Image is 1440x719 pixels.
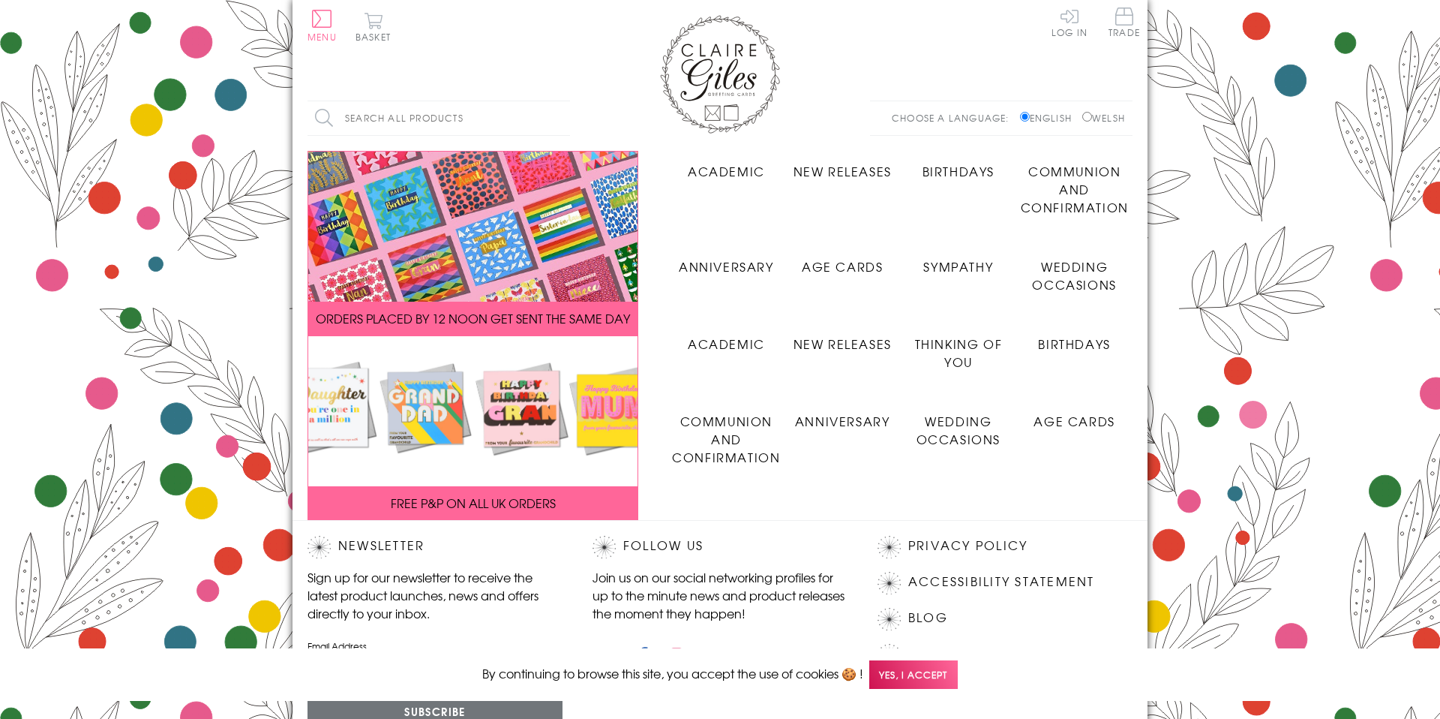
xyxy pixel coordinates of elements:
a: Age Cards [784,246,901,275]
a: Thinking of You [901,323,1017,371]
span: Yes, I accept [869,660,958,690]
a: Age Cards [1016,401,1132,430]
a: New Releases [784,151,901,180]
a: Blog [908,608,948,628]
span: New Releases [793,162,892,180]
span: Age Cards [1033,412,1114,430]
p: Choose a language: [892,111,1017,125]
label: Email Address [307,639,562,653]
a: Wedding Occasions [1016,246,1132,293]
a: Accessibility Statement [908,572,1095,592]
input: Welsh [1082,112,1092,122]
span: Academic [688,335,765,353]
span: Birthdays [1038,335,1110,353]
h2: Follow Us [592,536,847,558]
a: Anniversary [784,401,901,430]
span: Anniversary [679,257,774,275]
a: Communion and Confirmation [1016,151,1132,216]
a: Birthdays [901,151,1017,180]
span: Age Cards [802,257,883,275]
a: Privacy Policy [908,536,1027,556]
a: Contact Us [908,644,1000,664]
span: Academic [688,162,765,180]
button: Menu [307,10,337,41]
span: Trade [1108,8,1140,37]
span: Wedding Occasions [1032,257,1116,293]
a: Academic [668,151,784,180]
p: Sign up for our newsletter to receive the latest product launches, news and offers directly to yo... [307,568,562,622]
span: Communion and Confirmation [1021,162,1129,216]
span: Sympathy [923,257,993,275]
label: Welsh [1082,111,1125,125]
span: Communion and Confirmation [672,412,780,466]
span: Anniversary [795,412,890,430]
h2: Newsletter [307,536,562,558]
span: Thinking of You [915,335,1003,371]
p: Join us on our social networking profiles for up to the minute news and product releases the mome... [592,568,847,622]
a: Academic [668,323,784,353]
label: English [1020,111,1079,125]
input: Search [555,101,570,135]
span: New Releases [793,335,892,353]
img: Claire Giles Greetings Cards [660,15,780,134]
a: Birthdays [1016,323,1132,353]
a: Trade [1108,8,1140,40]
span: FREE P&P ON ALL UK ORDERS [391,494,556,512]
a: Anniversary [668,246,784,275]
a: Log In [1051,8,1087,37]
input: English [1020,112,1030,122]
a: New Releases [784,323,901,353]
a: Sympathy [901,246,1017,275]
span: ORDERS PLACED BY 12 NOON GET SENT THE SAME DAY [316,309,630,327]
span: Birthdays [922,162,994,180]
input: Search all products [307,101,570,135]
span: Wedding Occasions [916,412,1000,448]
a: Wedding Occasions [901,401,1017,448]
button: Basket [352,12,394,41]
a: Communion and Confirmation [668,401,784,466]
span: Menu [307,30,337,44]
